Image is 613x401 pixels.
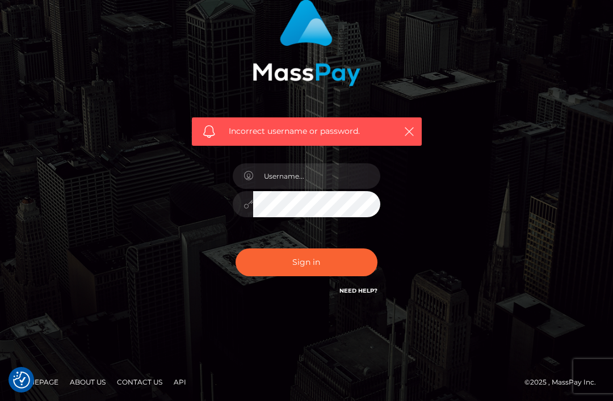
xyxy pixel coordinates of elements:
[236,248,377,276] button: Sign in
[112,373,167,391] a: Contact Us
[524,376,604,389] div: © 2025 , MassPay Inc.
[13,372,30,389] button: Consent Preferences
[229,125,391,137] span: Incorrect username or password.
[13,372,30,389] img: Revisit consent button
[253,163,380,189] input: Username...
[12,373,63,391] a: Homepage
[169,373,191,391] a: API
[339,287,377,294] a: Need Help?
[65,373,110,391] a: About Us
